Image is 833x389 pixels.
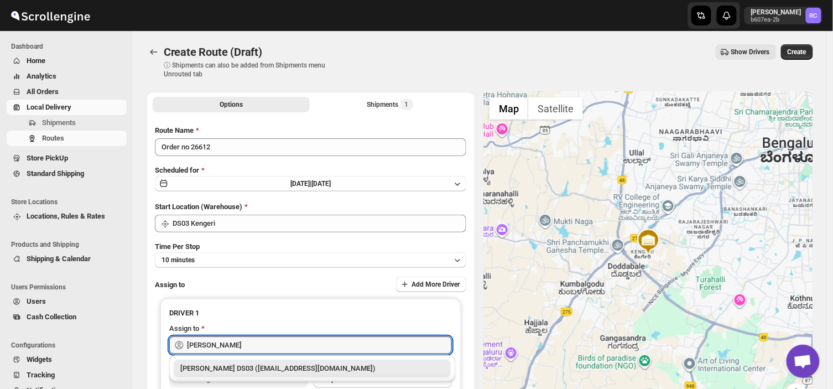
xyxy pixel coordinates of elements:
[155,126,194,134] span: Route Name
[412,280,460,289] span: Add More Driver
[7,352,127,367] button: Widgets
[27,72,56,80] span: Analytics
[42,134,64,142] span: Routes
[490,97,528,120] button: Show street map
[27,255,91,263] span: Shipping & Calendar
[311,180,331,188] span: [DATE]
[42,118,76,127] span: Shipments
[155,203,242,211] span: Start Location (Warehouse)
[162,256,195,264] span: 10 minutes
[312,97,469,112] button: Selected Shipments
[27,56,45,65] span: Home
[11,341,127,350] span: Configurations
[11,42,127,51] span: Dashboard
[27,313,76,321] span: Cash Collection
[7,84,127,100] button: All Orders
[27,103,71,111] span: Local Delivery
[155,252,466,268] button: 10 minutes
[787,345,820,378] a: Open chat
[7,115,127,131] button: Shipments
[27,87,59,96] span: All Orders
[169,360,455,377] li: Joseph Krishna DS03 (rirego4281@kimdyn.com)
[155,138,466,156] input: Eg: Bengaluru Route
[367,99,413,110] div: Shipments
[810,12,818,19] text: RC
[806,8,821,23] span: Rahul Chopra
[7,294,127,309] button: Users
[11,198,127,206] span: Store Locations
[27,297,46,305] span: Users
[169,323,199,334] div: Assign to
[173,215,466,232] input: Search location
[9,2,92,29] img: ScrollEngine
[27,212,105,220] span: Locations, Rules & Rates
[27,154,68,162] span: Store PickUp
[7,309,127,325] button: Cash Collection
[528,97,583,120] button: Show satellite imagery
[716,44,777,60] button: Show Drivers
[220,100,243,109] span: Options
[27,371,55,379] span: Tracking
[7,69,127,84] button: Analytics
[187,336,452,354] input: Search assignee
[731,48,770,56] span: Show Drivers
[290,180,311,188] span: [DATE] |
[153,97,310,112] button: All Route Options
[7,367,127,383] button: Tracking
[7,209,127,224] button: Locations, Rules & Rates
[155,166,199,174] span: Scheduled for
[169,308,452,319] h3: DRIVER 1
[155,176,466,191] button: [DATE]|[DATE]
[155,242,200,251] span: Time Per Stop
[781,44,813,60] button: Create
[751,8,801,17] p: [PERSON_NAME]
[7,131,127,146] button: Routes
[7,251,127,267] button: Shipping & Calendar
[11,283,127,292] span: Users Permissions
[164,45,262,59] span: Create Route (Draft)
[788,48,806,56] span: Create
[164,61,338,79] p: ⓘ Shipments can also be added from Shipments menu Unrouted tab
[7,53,127,69] button: Home
[180,363,444,374] div: [PERSON_NAME] DS03 ([EMAIL_ADDRESS][DOMAIN_NAME])
[751,17,801,23] p: b607ea-2b
[11,240,127,249] span: Products and Shipping
[745,7,822,24] button: User menu
[396,277,466,292] button: Add More Driver
[146,44,162,60] button: Routes
[27,169,84,178] span: Standard Shipping
[405,100,409,109] span: 1
[155,281,185,289] span: Assign to
[27,355,52,364] span: Widgets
